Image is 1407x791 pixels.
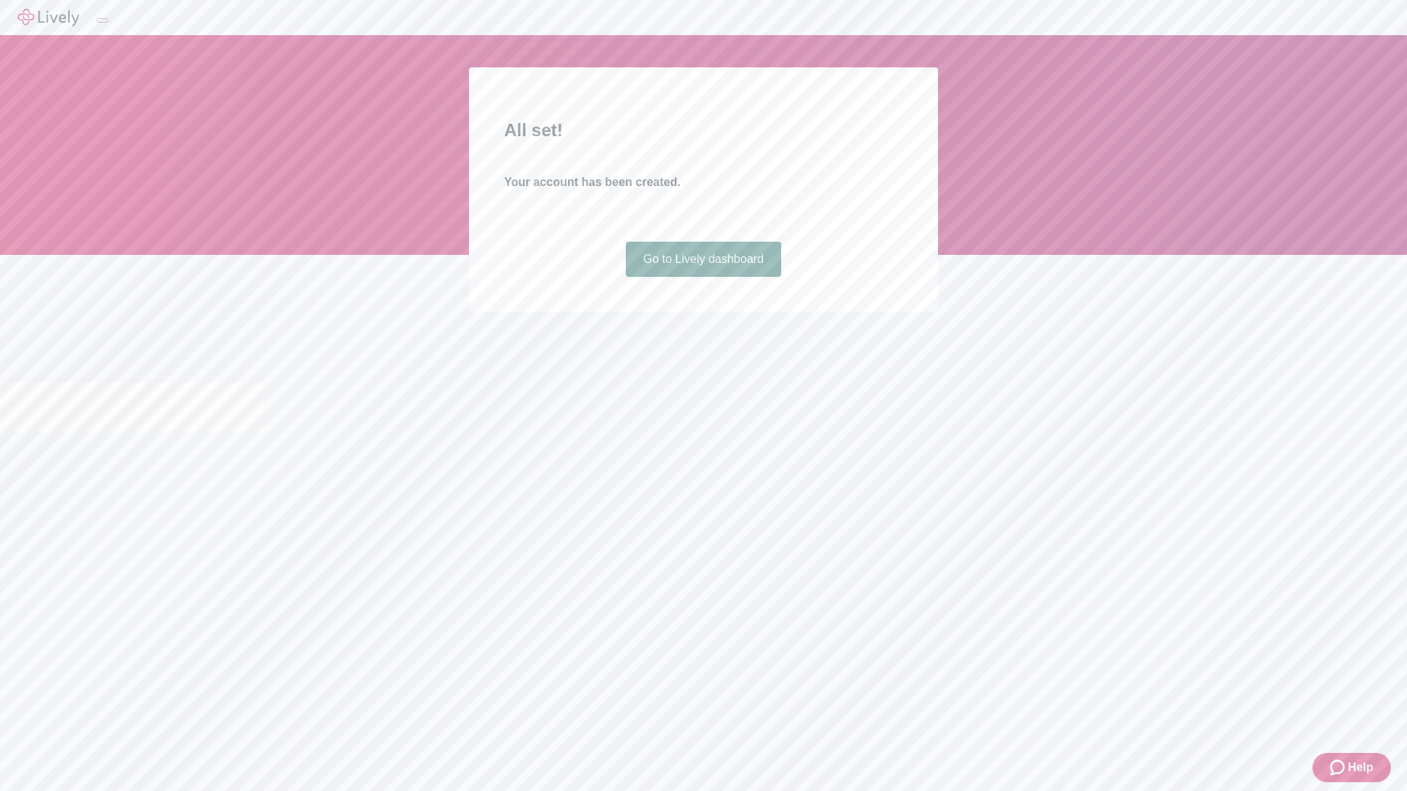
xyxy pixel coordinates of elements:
[1348,759,1373,776] span: Help
[97,18,108,23] button: Log out
[626,242,782,277] a: Go to Lively dashboard
[1330,759,1348,776] svg: Zendesk support icon
[504,174,903,191] h4: Your account has been created.
[504,117,903,144] h2: All set!
[1312,753,1391,782] button: Zendesk support iconHelp
[18,9,79,26] img: Lively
